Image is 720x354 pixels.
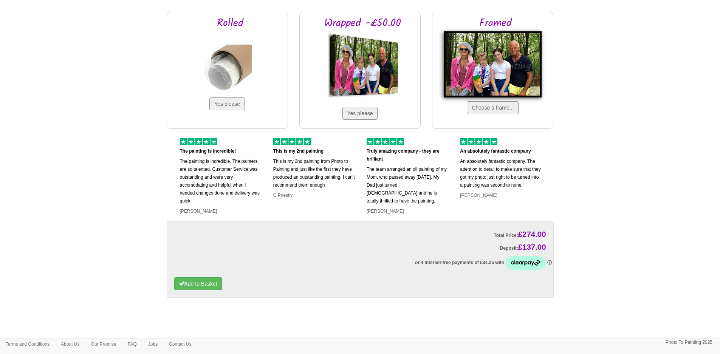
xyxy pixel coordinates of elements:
button: Yes please [342,107,378,120]
p: The team arranged an oil painting of my Mom, who passed away [DATE]. My Dad just turned [DEMOGRAP... [367,165,449,205]
p: [PERSON_NAME] [180,207,262,215]
img: 5 of out 5 stars [273,138,311,145]
h2: Rolled [184,18,276,29]
label: Total Price: [494,229,546,240]
a: Our Promise [85,339,122,350]
p: This is my 2nd painting from Photo to Painting and just like the first they have produced an outs... [273,158,355,189]
button: Add to Basket [174,277,222,290]
p: The painting is incredible! [180,147,262,155]
label: Deposit: [500,242,546,253]
a: FAQ [122,339,142,350]
span: or 4 interest-free payments of £34.25 with [415,260,505,265]
a: Information - Opens a dialog [547,260,552,265]
img: Rolled in a tube [203,45,252,94]
p: [PERSON_NAME] [460,192,542,199]
p: An absolutely fantastic company [460,147,542,155]
button: Choose a frame... [467,101,519,114]
p: This is my 2nd painting [273,147,355,155]
span: £50.00 [370,15,401,32]
p: The painting is incredible. The painters are so talented. Customer Service was outstanding and we... [180,158,262,205]
p: Truly amazing company - they are brilliant [367,147,449,163]
p: C Priestly [273,192,355,199]
span: £274.00 [518,230,546,238]
h2: Framed [449,18,542,29]
p: [PERSON_NAME] [367,207,449,215]
img: 5 of out 5 stars [367,138,404,145]
span: £137.00 [518,243,546,251]
h2: Wrapped - [317,18,409,29]
button: Yes please [209,97,245,110]
a: Contact Us [163,339,197,350]
img: 5 of out 5 stars [180,138,217,145]
img: Framed [444,31,542,97]
p: Photo To Painting 2025 [666,339,712,346]
img: 5 of out 5 stars [460,138,497,145]
a: Jobs [142,339,163,350]
a: About Us [55,339,85,350]
p: An absolutely fantastic company. The attention to detail to make sure that they got my photo just... [460,158,542,189]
